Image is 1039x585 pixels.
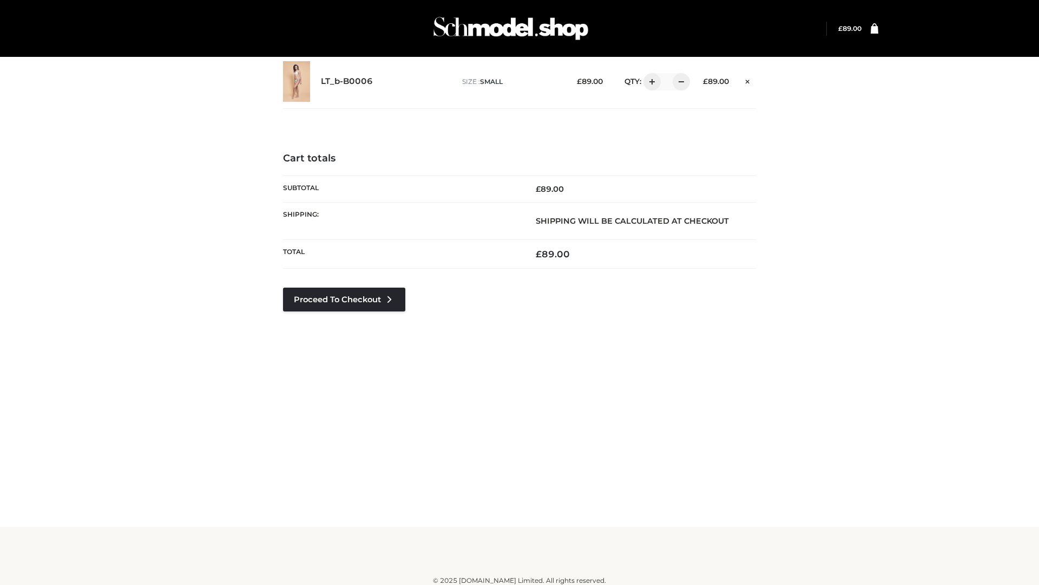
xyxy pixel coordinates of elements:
[283,175,519,202] th: Subtotal
[740,73,756,87] a: Remove this item
[536,184,541,194] span: £
[838,24,843,32] span: £
[577,77,582,86] span: £
[283,61,310,102] img: LT_b-B0006 - SMALL
[283,153,756,165] h4: Cart totals
[536,249,570,259] bdi: 89.00
[577,77,603,86] bdi: 89.00
[536,249,542,259] span: £
[321,76,373,87] a: LT_b-B0006
[283,240,519,269] th: Total
[536,184,564,194] bdi: 89.00
[838,24,862,32] bdi: 89.00
[703,77,708,86] span: £
[838,24,862,32] a: £89.00
[430,7,592,50] img: Schmodel Admin 964
[536,216,729,226] strong: Shipping will be calculated at checkout
[703,77,729,86] bdi: 89.00
[462,77,560,87] p: size :
[614,73,686,90] div: QTY:
[480,77,503,86] span: SMALL
[283,288,405,311] a: Proceed to Checkout
[283,202,519,239] th: Shipping:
